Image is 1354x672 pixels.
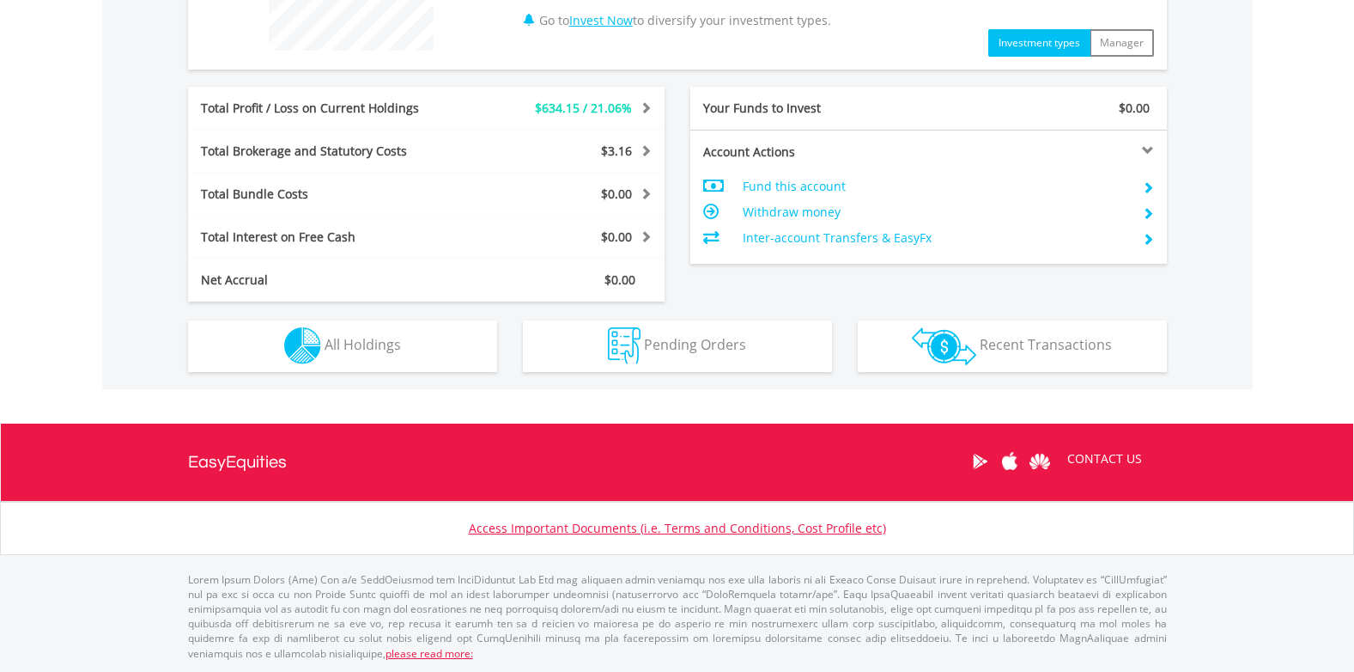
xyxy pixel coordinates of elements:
[690,144,929,161] div: Account Actions
[386,646,473,661] a: please read more:
[988,29,1090,57] button: Investment types
[188,143,466,160] div: Total Brokerage and Statutory Costs
[601,143,632,159] span: $3.16
[284,327,321,364] img: holdings-wht.png
[188,229,466,246] div: Total Interest on Free Cash
[604,272,635,288] span: $0.00
[858,321,1167,372] button: Recent Transactions
[601,186,632,202] span: $0.00
[188,572,1167,661] p: Lorem Ipsum Dolors (Ame) Con a/e SeddOeiusmod tem InciDiduntut Lab Etd mag aliquaen admin veniamq...
[980,335,1112,354] span: Recent Transactions
[1119,100,1150,116] span: $0.00
[469,520,886,536] a: Access Important Documents (i.e. Terms and Conditions, Cost Profile etc)
[743,225,1128,251] td: Inter-account Transfers & EasyFx
[188,424,287,501] a: EasyEquities
[325,335,401,354] span: All Holdings
[608,327,641,364] img: pending_instructions-wht.png
[995,435,1025,488] a: Apple
[1090,29,1154,57] button: Manager
[188,100,466,117] div: Total Profit / Loss on Current Holdings
[535,100,632,116] span: $634.15 / 21.06%
[743,174,1128,199] td: Fund this account
[569,12,633,28] a: Invest Now
[912,327,976,365] img: transactions-zar-wht.png
[644,335,746,354] span: Pending Orders
[1055,435,1154,483] a: CONTACT US
[188,186,466,203] div: Total Bundle Costs
[188,272,466,289] div: Net Accrual
[743,199,1128,225] td: Withdraw money
[965,435,995,488] a: Google Play
[601,229,632,245] span: $0.00
[1025,435,1055,488] a: Huawei
[690,100,929,117] div: Your Funds to Invest
[188,321,497,372] button: All Holdings
[523,321,832,372] button: Pending Orders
